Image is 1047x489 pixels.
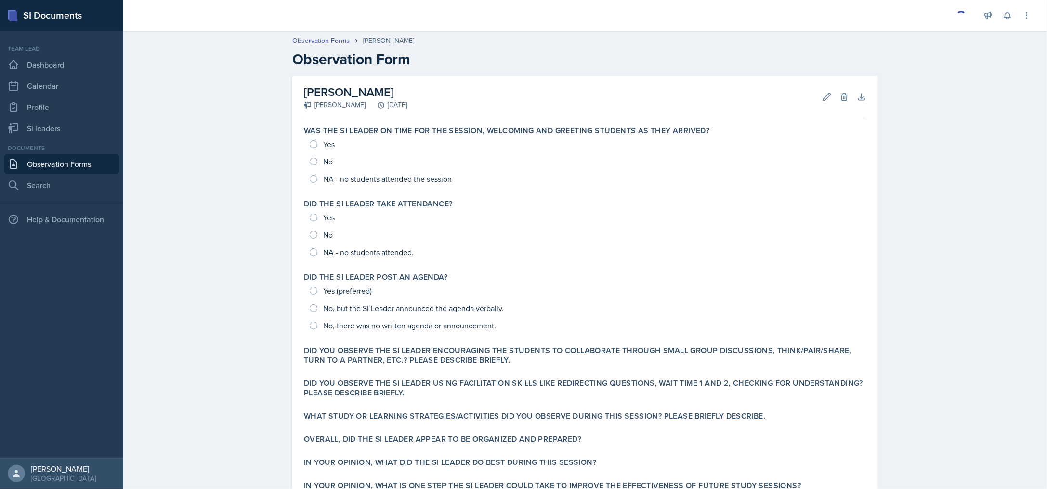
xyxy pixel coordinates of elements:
a: Observation Forms [292,36,350,46]
a: Dashboard [4,55,119,74]
label: Was the SI Leader on time for the session, welcoming and greeting students as they arrived? [304,126,709,136]
div: [PERSON_NAME] [304,100,366,110]
div: [PERSON_NAME] [31,464,96,474]
div: Help & Documentation [4,210,119,229]
a: Profile [4,97,119,117]
div: [DATE] [366,100,407,110]
div: [GEOGRAPHIC_DATA] [31,474,96,483]
label: Did you observe the SI Leader using facilitation skills like redirecting questions, wait time 1 a... [304,379,866,398]
a: Observation Forms [4,154,119,174]
a: Si leaders [4,119,119,138]
label: Did the SI Leader take attendance? [304,199,453,209]
label: Overall, did the SI Leader appear to be organized and prepared? [304,435,581,444]
a: Calendar [4,76,119,95]
div: Team lead [4,44,119,53]
div: [PERSON_NAME] [363,36,414,46]
a: Search [4,176,119,195]
div: Documents [4,144,119,152]
h2: [PERSON_NAME] [304,83,407,101]
label: Did the SI Leader post an agenda? [304,272,447,282]
label: Did you observe the SI Leader encouraging the students to collaborate through small group discuss... [304,346,866,365]
label: What study or learning strategies/activities did you observe during this session? Please briefly ... [304,411,765,421]
h2: Observation Form [292,51,878,68]
label: In your opinion, what did the SI Leader do BEST during this session? [304,458,596,467]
